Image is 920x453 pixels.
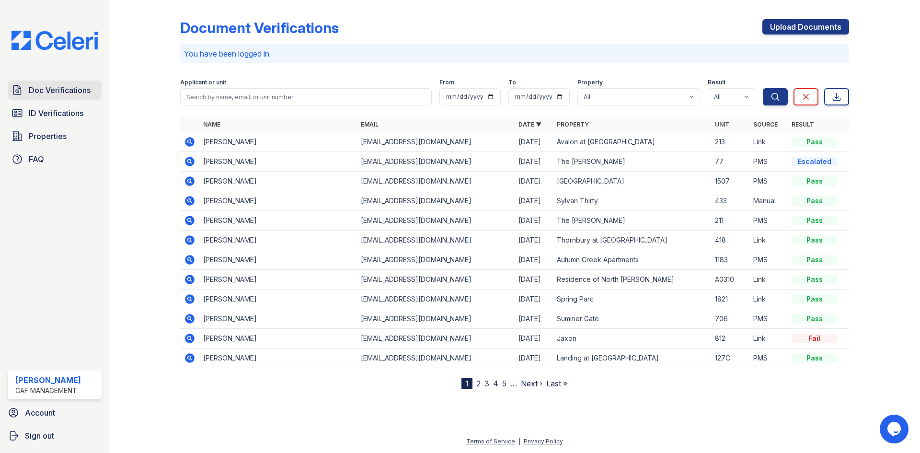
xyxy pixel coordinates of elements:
div: Document Verifications [180,19,339,36]
a: Upload Documents [762,19,849,35]
a: Account [4,403,105,422]
label: Applicant or unit [180,79,226,86]
td: [PERSON_NAME] [199,211,357,231]
td: Link [749,132,788,152]
td: Link [749,231,788,250]
label: To [508,79,516,86]
td: 1507 [711,172,749,191]
span: … [510,378,517,389]
td: 127C [711,348,749,368]
td: [DATE] [515,132,553,152]
div: Pass [792,235,838,245]
td: [DATE] [515,231,553,250]
td: [PERSON_NAME] [199,348,357,368]
td: [EMAIL_ADDRESS][DOMAIN_NAME] [357,152,515,172]
td: [DATE] [515,290,553,309]
span: Account [25,407,55,418]
a: Privacy Policy [524,438,563,445]
td: 1183 [711,250,749,270]
a: FAQ [8,150,102,169]
td: [PERSON_NAME] [199,329,357,348]
div: Pass [792,216,838,225]
td: [PERSON_NAME] [199,250,357,270]
a: Name [203,121,220,128]
td: Residence of North [PERSON_NAME] [553,270,711,290]
div: Pass [792,314,838,324]
td: Autumn Creek Apartments [553,250,711,270]
td: [PERSON_NAME] [199,132,357,152]
a: Properties [8,127,102,146]
td: [GEOGRAPHIC_DATA] [553,172,711,191]
td: [DATE] [515,211,553,231]
a: Property [557,121,589,128]
div: Pass [792,137,838,147]
td: PMS [749,152,788,172]
a: Source [753,121,778,128]
td: [EMAIL_ADDRESS][DOMAIN_NAME] [357,348,515,368]
td: [DATE] [515,348,553,368]
td: [DATE] [515,152,553,172]
td: PMS [749,250,788,270]
td: [EMAIL_ADDRESS][DOMAIN_NAME] [357,172,515,191]
td: [DATE] [515,270,553,290]
td: [PERSON_NAME] [199,152,357,172]
td: [PERSON_NAME] [199,290,357,309]
td: [EMAIL_ADDRESS][DOMAIN_NAME] [357,132,515,152]
iframe: chat widget [880,415,910,443]
td: Landing at [GEOGRAPHIC_DATA] [553,348,711,368]
label: Result [708,79,725,86]
div: Escalated [792,157,838,166]
a: Last » [546,379,567,388]
td: Link [749,329,788,348]
td: [EMAIL_ADDRESS][DOMAIN_NAME] [357,270,515,290]
a: Next › [521,379,542,388]
td: [PERSON_NAME] [199,270,357,290]
p: You have been logged in [184,48,845,59]
td: 213 [711,132,749,152]
td: [EMAIL_ADDRESS][DOMAIN_NAME] [357,231,515,250]
td: [DATE] [515,172,553,191]
td: Thornbury at [GEOGRAPHIC_DATA] [553,231,711,250]
div: | [518,438,520,445]
td: 433 [711,191,749,211]
a: Result [792,121,814,128]
div: Pass [792,176,838,186]
td: [DATE] [515,250,553,270]
td: [EMAIL_ADDRESS][DOMAIN_NAME] [357,250,515,270]
a: 3 [484,379,489,388]
input: Search by name, email, or unit number [180,88,432,105]
td: PMS [749,348,788,368]
td: [DATE] [515,191,553,211]
a: Terms of Service [466,438,515,445]
div: Pass [792,255,838,265]
div: Pass [792,275,838,284]
td: 211 [711,211,749,231]
td: 812 [711,329,749,348]
a: 5 [502,379,506,388]
div: [PERSON_NAME] [15,374,81,386]
td: [PERSON_NAME] [199,191,357,211]
img: CE_Logo_Blue-a8612792a0a2168367f1c8372b55b34899dd931a85d93a1a3d3e32e68fde9ad4.png [4,31,105,50]
span: Doc Verifications [29,84,91,96]
div: Pass [792,353,838,363]
td: [EMAIL_ADDRESS][DOMAIN_NAME] [357,309,515,329]
td: Spring Parc [553,290,711,309]
td: 706 [711,309,749,329]
a: Sign out [4,426,105,445]
td: 77 [711,152,749,172]
td: [DATE] [515,329,553,348]
td: Jaxon [553,329,711,348]
td: PMS [749,172,788,191]
td: [PERSON_NAME] [199,309,357,329]
td: Sylvan Thirty [553,191,711,211]
td: [EMAIL_ADDRESS][DOMAIN_NAME] [357,329,515,348]
span: Sign out [25,430,54,441]
td: [PERSON_NAME] [199,231,357,250]
a: Unit [715,121,729,128]
td: The [PERSON_NAME] [553,211,711,231]
a: Email [361,121,379,128]
a: ID Verifications [8,104,102,123]
a: Date ▼ [518,121,541,128]
div: Pass [792,196,838,206]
